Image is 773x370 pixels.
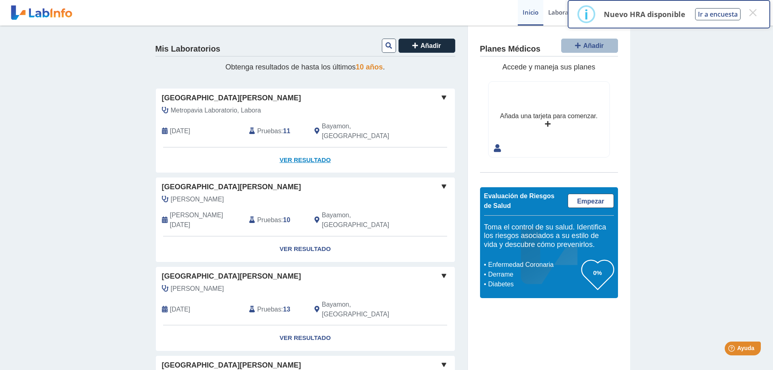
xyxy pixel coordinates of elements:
span: 2025-09-03 [170,126,190,136]
span: Obtenga resultados de hasta los últimos . [225,63,385,71]
span: Bayamon, PR [322,121,411,141]
h4: Mis Laboratorios [155,44,220,54]
div: : [243,300,308,319]
span: Metropavia Laboratorio, Labora [171,106,261,115]
li: Derrame [486,270,581,279]
span: Salah Aldin, Nabil [171,195,224,204]
span: Evaluación de Riesgos de Salud [484,193,555,209]
h3: 0% [581,268,614,278]
a: Ver Resultado [156,236,455,262]
a: Ver Resultado [156,325,455,351]
span: Pruebas [257,305,281,314]
b: 13 [283,306,291,313]
span: 2024-08-03 [170,305,190,314]
div: Añada una tarjeta para comenzar. [500,111,597,121]
button: Close this dialog [745,5,760,20]
span: [GEOGRAPHIC_DATA][PERSON_NAME] [162,271,301,282]
iframe: Help widget launcher [701,338,764,361]
a: Ver Resultado [156,147,455,173]
div: i [584,7,588,22]
span: Pruebas [257,215,281,225]
li: Enfermedad Coronaria [486,260,581,270]
h5: Toma el control de su salud. Identifica los riesgos asociados a su estilo de vida y descubre cómo... [484,223,614,249]
span: Pruebas [257,126,281,136]
span: Bayamon, PR [322,210,411,230]
button: Añadir [398,39,455,53]
span: 2025-01-21 [170,210,243,230]
span: Accede y maneja sus planes [502,63,595,71]
p: Nuevo HRA disponible [604,9,685,19]
h4: Planes Médicos [480,44,540,54]
span: Añadir [583,42,604,49]
span: Bayamon, PR [322,300,411,319]
span: 10 años [356,63,383,71]
li: Diabetes [486,279,581,289]
span: Empezar [577,198,604,205]
b: 10 [283,216,291,223]
button: Ir a encuesta [695,8,741,20]
b: 11 [283,128,291,134]
a: Empezar [568,194,614,208]
span: [GEOGRAPHIC_DATA][PERSON_NAME] [162,182,301,193]
div: : [243,121,308,141]
span: Añadir [420,42,441,49]
button: Añadir [561,39,618,53]
div: : [243,210,308,230]
span: [GEOGRAPHIC_DATA][PERSON_NAME] [162,93,301,104]
span: Salah Aldin, Nabil [171,284,224,294]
